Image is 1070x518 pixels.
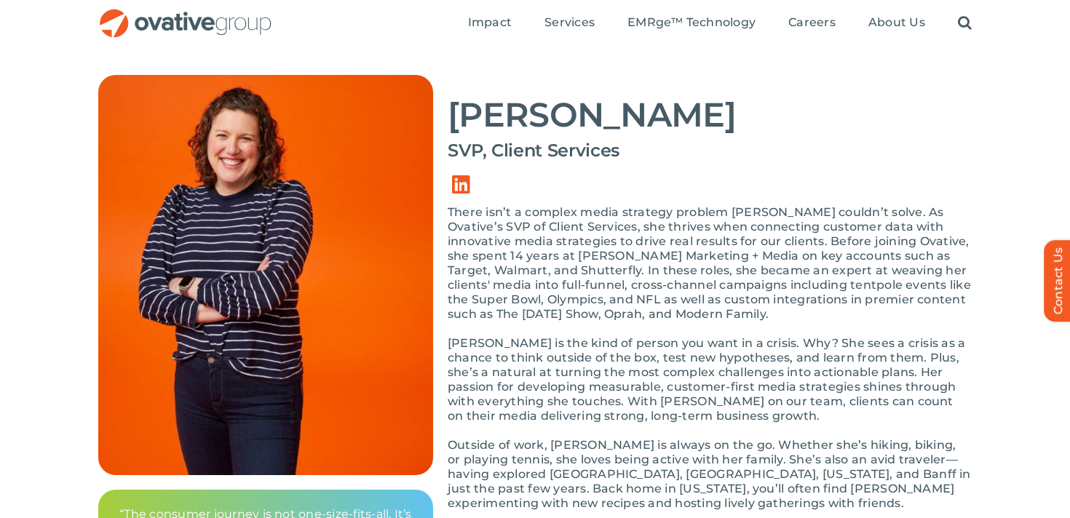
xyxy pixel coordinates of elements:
[98,7,273,21] a: OG_Full_horizontal_RGB
[958,15,972,31] a: Search
[627,15,756,30] span: EMRge™ Technology
[468,15,512,30] span: Impact
[788,15,836,30] span: Careers
[448,205,972,322] p: There isn’t a complex media strategy problem [PERSON_NAME] couldn’t solve. As Ovative’s SVP of Cl...
[448,438,972,511] p: Outside of work, [PERSON_NAME] is always on the go. Whether she’s hiking, biking, or playing tenn...
[468,15,512,31] a: Impact
[440,164,481,205] a: Link to https://www.linkedin.com/in/shannon-kast-4177b94/
[544,15,595,30] span: Services
[98,75,433,475] img: Bio – Shannon
[448,97,972,133] h2: [PERSON_NAME]
[868,15,925,30] span: About Us
[544,15,595,31] a: Services
[868,15,925,31] a: About Us
[448,336,972,423] p: [PERSON_NAME] is the kind of person you want in a crisis. Why? She sees a crisis as a chance to t...
[788,15,836,31] a: Careers
[448,140,972,161] h4: SVP, Client Services
[627,15,756,31] a: EMRge™ Technology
